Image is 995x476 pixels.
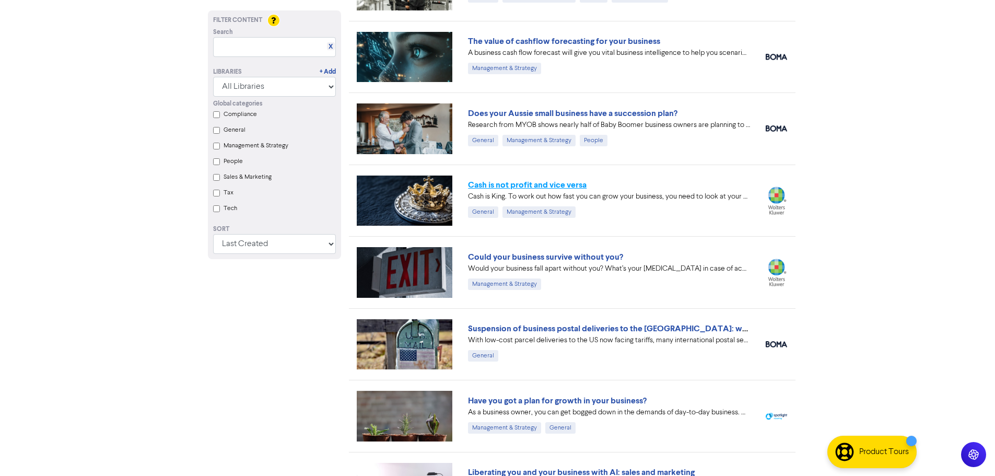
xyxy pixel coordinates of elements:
div: General [545,422,576,434]
label: Sales & Marketing [224,172,272,182]
a: X [329,43,333,51]
img: boma_accounting [766,54,787,60]
label: People [224,157,243,166]
a: Could your business survive without you? [468,252,623,262]
div: Management & Strategy [468,422,541,434]
a: + Add [320,67,336,77]
div: General [468,135,498,146]
div: Would your business fall apart without you? What’s your Plan B in case of accident, illness, or j... [468,263,750,274]
label: Management & Strategy [224,141,288,150]
div: With low-cost parcel deliveries to the US now facing tariffs, many international postal services ... [468,335,750,346]
span: Search [213,28,233,37]
div: People [580,135,607,146]
div: Management & Strategy [502,135,576,146]
div: Management & Strategy [502,206,576,218]
label: Compliance [224,110,257,119]
label: Tax [224,188,233,198]
a: Does your Aussie small business have a succession plan? [468,108,677,119]
img: wolterskluwer [766,259,787,286]
div: Libraries [213,67,242,77]
div: Research from MYOB shows nearly half of Baby Boomer business owners are planning to exit in the n... [468,120,750,131]
img: boma [766,125,787,132]
div: Filter Content [213,16,336,25]
div: As a business owner, you can get bogged down in the demands of day-to-day business. We can help b... [468,407,750,418]
img: spotlight [766,413,787,420]
img: boma [766,341,787,347]
a: The value of cashflow forecasting for your business [468,36,660,47]
div: General [468,350,498,362]
div: Management & Strategy [468,63,541,74]
label: Tech [224,204,237,213]
div: General [468,206,498,218]
a: Cash is not profit and vice versa [468,180,587,190]
div: Sort [213,225,336,234]
label: General [224,125,245,135]
div: A business cash flow forecast will give you vital business intelligence to help you scenario-plan... [468,48,750,59]
img: wolterskluwer [766,187,787,214]
div: Management & Strategy [468,278,541,290]
div: Cash is King. To work out how fast you can grow your business, you need to look at your projected... [468,191,750,202]
div: Global categories [213,99,336,109]
a: Have you got a plan for growth in your business? [468,396,647,406]
a: Suspension of business postal deliveries to the [GEOGRAPHIC_DATA]: what options do you have? [468,323,836,334]
iframe: Chat Widget [943,426,995,476]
